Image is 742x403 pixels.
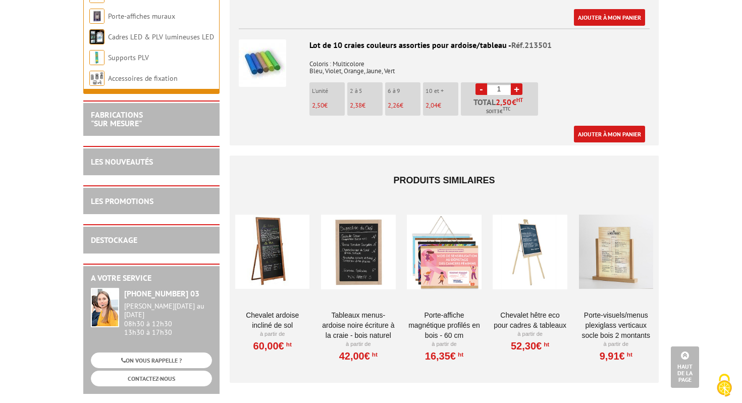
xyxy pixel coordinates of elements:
[312,101,324,110] span: 2,50
[516,96,523,104] sup: HT
[321,340,395,348] p: À partir de
[89,50,104,65] img: Supports PLV
[493,330,567,338] p: À partir de
[284,341,292,348] sup: HT
[91,371,212,386] a: CONTACTEZ-NOUS
[493,310,567,330] a: Chevalet hêtre ECO pour cadres & tableaux
[475,83,487,95] a: -
[124,302,212,337] div: 08h30 à 12h30 13h30 à 17h30
[91,235,137,245] a: DESTOCKAGE
[496,98,512,106] span: 2,50
[124,288,199,298] strong: [PHONE_NUMBER] 03
[456,351,463,358] sup: HT
[91,196,153,206] a: LES PROMOTIONS
[350,102,383,109] p: €
[91,352,212,368] a: ON VOUS RAPPELLE ?
[124,302,212,319] div: [PERSON_NAME][DATE] au [DATE]
[312,87,345,94] p: L'unité
[393,175,495,185] span: Produits similaires
[574,9,645,26] a: Ajouter à mon panier
[388,87,420,94] p: 6 à 9
[312,102,345,109] p: €
[511,40,552,50] span: Réf.213501
[350,87,383,94] p: 2 à 5
[350,101,362,110] span: 2,38
[600,353,632,359] a: 9,91€HT
[542,341,549,348] sup: HT
[108,32,214,41] a: Cadres LED & PLV lumineuses LED
[503,106,510,112] sup: TTC
[388,101,400,110] span: 2,26
[91,288,119,327] img: widget-service.jpg
[671,346,699,388] a: Haut de la page
[89,29,104,44] img: Cadres LED & PLV lumineuses LED
[339,353,378,359] a: 42,00€HT
[89,9,104,24] img: Porte-affiches muraux
[426,102,458,109] p: €
[425,353,463,359] a: 16,35€HT
[370,351,378,358] sup: HT
[579,310,653,340] a: Porte-Visuels/Menus Plexiglass Verticaux Socle Bois 2 Montants
[486,108,510,116] span: Soit €
[239,39,650,51] div: Lot de 10 craies couleurs assorties pour ardoise/tableau -
[407,340,481,348] p: À partir de
[496,98,523,106] span: €
[712,373,737,398] img: Cookies (fenêtre modale)
[253,343,292,349] a: 60,00€HT
[235,310,309,330] a: Chevalet Ardoise incliné de sol
[426,87,458,94] p: 10 et +
[574,126,645,142] a: Ajouter à mon panier
[579,340,653,348] p: À partir de
[91,157,153,167] a: LES NOUVEAUTÉS
[511,343,549,349] a: 52,30€HT
[108,12,175,21] a: Porte-affiches muraux
[497,108,500,116] span: 3
[321,310,395,340] a: Tableaux menus-Ardoise Noire écriture à la craie - Bois Naturel
[407,310,481,340] a: PORTE-AFFICHE MAGNÉTIQUE PROFILÉS EN BOIS - 60 cm
[108,53,149,62] a: Supports PLV
[239,54,650,75] p: Coloris : Multicolore Bleu, Violet, Orange, Jaune, Vert
[235,330,309,338] p: À partir de
[511,83,522,95] a: +
[91,110,143,129] a: FABRICATIONS"Sur Mesure"
[707,369,742,403] button: Cookies (fenêtre modale)
[463,98,538,116] p: Total
[239,39,286,87] img: Lot de 10 craies couleurs assorties pour ardoise/tableau
[625,351,632,358] sup: HT
[388,102,420,109] p: €
[108,74,178,83] a: Accessoires de fixation
[426,101,438,110] span: 2,04
[89,71,104,86] img: Accessoires de fixation
[91,274,212,283] h2: A votre service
